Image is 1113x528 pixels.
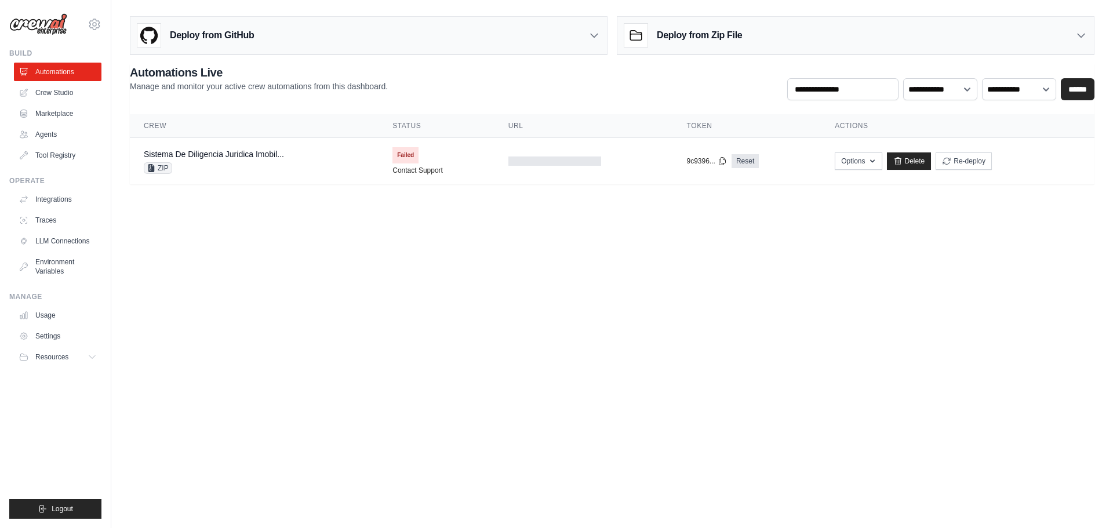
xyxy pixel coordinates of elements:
[14,306,101,325] a: Usage
[392,166,443,175] a: Contact Support
[14,253,101,281] a: Environment Variables
[821,114,1094,138] th: Actions
[130,64,388,81] h2: Automations Live
[14,211,101,230] a: Traces
[657,28,742,42] h3: Deploy from Zip File
[14,190,101,209] a: Integrations
[14,348,101,366] button: Resources
[9,499,101,519] button: Logout
[1055,472,1113,528] iframe: Chat Widget
[14,83,101,102] a: Crew Studio
[379,114,494,138] th: Status
[137,24,161,47] img: GitHub Logo
[9,292,101,301] div: Manage
[936,152,992,170] button: Re-deploy
[887,152,932,170] a: Delete
[14,327,101,345] a: Settings
[35,352,68,362] span: Resources
[673,114,821,138] th: Token
[835,152,882,170] button: Options
[14,146,101,165] a: Tool Registry
[9,49,101,58] div: Build
[130,81,388,92] p: Manage and monitor your active crew automations from this dashboard.
[130,114,379,138] th: Crew
[14,104,101,123] a: Marketplace
[14,63,101,81] a: Automations
[9,13,67,35] img: Logo
[52,504,73,514] span: Logout
[732,154,759,168] a: Reset
[9,176,101,185] div: Operate
[14,125,101,144] a: Agents
[494,114,673,138] th: URL
[144,150,284,159] a: Sistema De Diligencia Juridica Imobil...
[144,162,172,174] span: ZIP
[170,28,254,42] h3: Deploy from GitHub
[392,147,419,163] span: Failed
[14,232,101,250] a: LLM Connections
[687,156,727,166] button: 9c9396...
